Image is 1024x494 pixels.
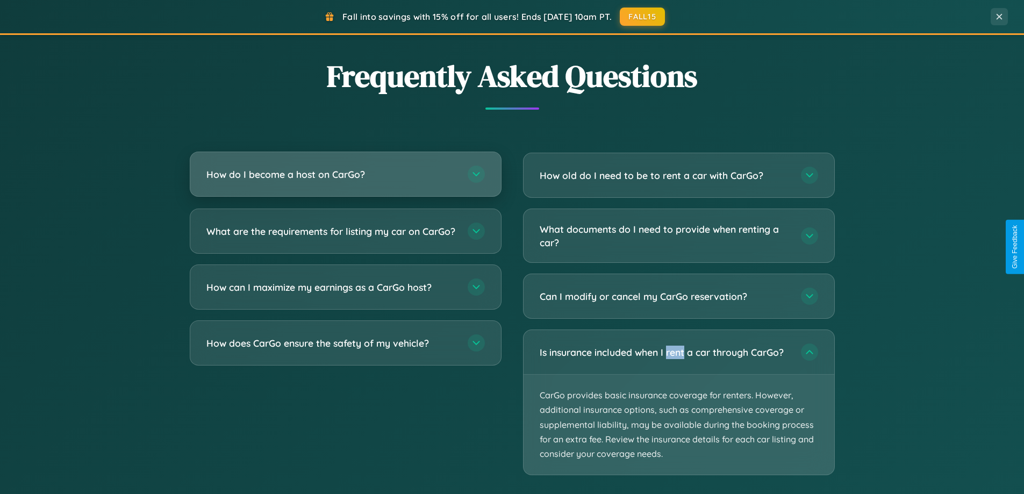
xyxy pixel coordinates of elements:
[206,337,457,350] h3: How does CarGo ensure the safety of my vehicle?
[540,223,790,249] h3: What documents do I need to provide when renting a car?
[190,55,835,97] h2: Frequently Asked Questions
[206,225,457,238] h3: What are the requirements for listing my car on CarGo?
[206,168,457,181] h3: How do I become a host on CarGo?
[342,11,612,22] span: Fall into savings with 15% off for all users! Ends [DATE] 10am PT.
[524,375,834,475] p: CarGo provides basic insurance coverage for renters. However, additional insurance options, such ...
[1011,225,1019,269] div: Give Feedback
[620,8,665,26] button: FALL15
[206,281,457,294] h3: How can I maximize my earnings as a CarGo host?
[540,290,790,303] h3: Can I modify or cancel my CarGo reservation?
[540,169,790,182] h3: How old do I need to be to rent a car with CarGo?
[540,346,790,359] h3: Is insurance included when I rent a car through CarGo?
